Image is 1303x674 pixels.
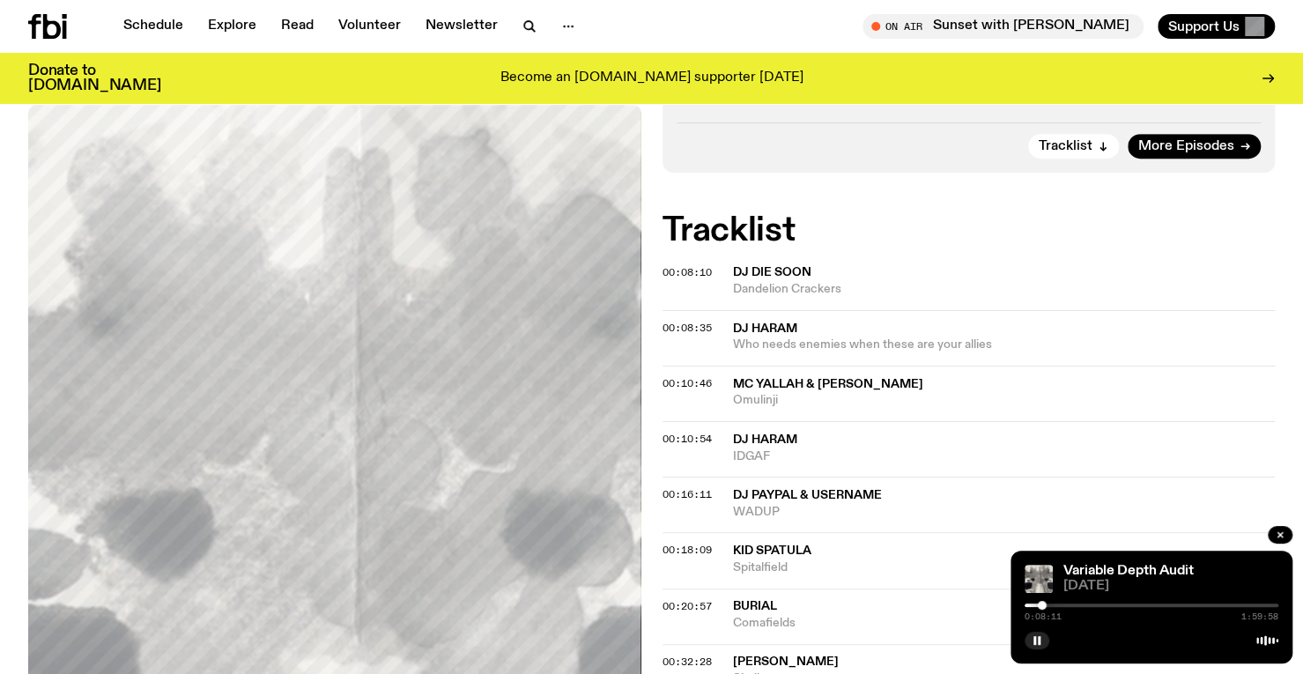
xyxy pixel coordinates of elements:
[1063,564,1194,578] a: Variable Depth Audit
[663,432,712,446] span: 00:10:54
[500,70,803,86] p: Become an [DOMAIN_NAME] supporter [DATE]
[1168,19,1240,34] span: Support Us
[733,433,797,446] span: DJ Haram
[663,215,1276,247] h2: Tracklist
[328,14,411,39] a: Volunteer
[1039,140,1092,153] span: Tracklist
[733,615,1276,632] span: Comafields
[733,559,1276,576] span: Spitalfield
[1063,580,1278,593] span: [DATE]
[733,655,839,668] span: [PERSON_NAME]
[733,322,797,335] span: DJ Haram
[663,655,712,669] span: 00:32:28
[1138,140,1234,153] span: More Episodes
[663,323,712,333] button: 00:08:35
[733,266,811,278] span: DJ DIE SOON
[862,14,1144,39] button: On AirSunset with [PERSON_NAME]
[663,265,712,279] span: 00:08:10
[197,14,267,39] a: Explore
[663,543,712,557] span: 00:18:09
[663,545,712,555] button: 00:18:09
[733,489,882,501] span: DJ Paypal & username
[270,14,324,39] a: Read
[663,268,712,278] button: 00:08:10
[733,544,811,557] span: Kid Spatula
[663,379,712,389] button: 00:10:46
[733,378,923,390] span: MC Yallah & [PERSON_NAME]
[733,281,1276,298] span: Dandelion Crackers
[663,657,712,667] button: 00:32:28
[663,490,712,500] button: 00:16:11
[733,600,777,612] span: Burial
[733,448,1276,465] span: IDGAF
[663,487,712,501] span: 00:16:11
[663,321,712,335] span: 00:08:35
[1028,134,1119,159] button: Tracklist
[663,376,712,390] span: 00:10:46
[1025,612,1062,621] span: 0:08:11
[733,392,1276,409] span: Omulinji
[663,599,712,613] span: 00:20:57
[28,63,161,93] h3: Donate to [DOMAIN_NAME]
[1128,134,1261,159] a: More Episodes
[1158,14,1275,39] button: Support Us
[733,504,1276,521] span: WADUP
[1241,612,1278,621] span: 1:59:58
[663,602,712,611] button: 00:20:57
[1025,565,1053,593] img: A black and white Rorschach
[113,14,194,39] a: Schedule
[733,337,1276,353] span: Who needs enemies when these are your allies
[663,434,712,444] button: 00:10:54
[415,14,508,39] a: Newsletter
